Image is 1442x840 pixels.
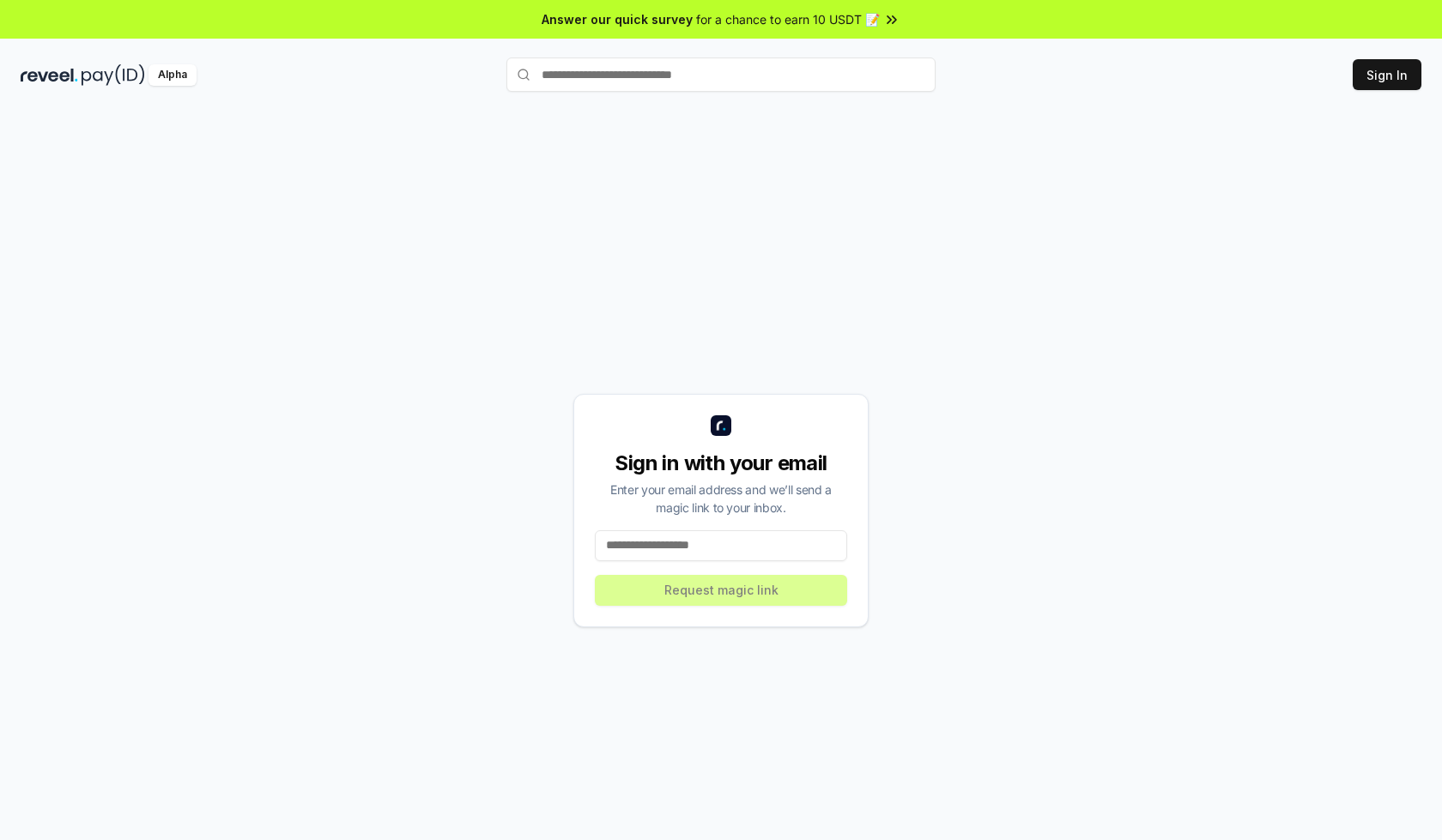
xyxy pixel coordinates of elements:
[148,64,197,86] div: Alpha
[595,480,847,517] div: Enter your email address and we’ll send a magic link to your inbox.
[82,64,145,86] img: pay_id
[542,10,693,28] span: Answer our quick survey
[711,415,731,436] img: logo_small
[595,450,847,477] div: Sign in with your email
[696,10,880,28] span: for a chance to earn 10 USDT 📝
[21,64,78,86] img: reveel_dark
[1353,59,1421,90] button: Sign In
